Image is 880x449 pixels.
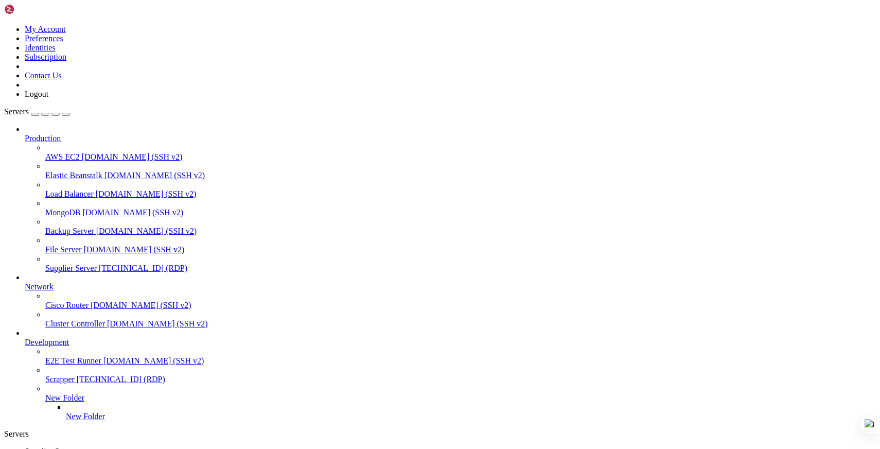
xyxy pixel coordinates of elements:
a: Identities [25,43,56,52]
span: [DOMAIN_NAME] (SSH v2) [107,319,208,328]
span: [DOMAIN_NAME] (SSH v2) [96,227,197,235]
span: Cluster Controller [45,319,105,328]
a: AWS EC2 [DOMAIN_NAME] (SSH v2) [45,152,876,162]
li: Cisco Router [DOMAIN_NAME] (SSH v2) [45,291,876,310]
li: Elastic Beanstalk [DOMAIN_NAME] (SSH v2) [45,162,876,180]
li: New Folder [66,403,876,421]
a: Servers [4,107,70,116]
li: MongoDB [DOMAIN_NAME] (SSH v2) [45,199,876,217]
span: MongoDB [45,208,80,217]
li: Load Balancer [DOMAIN_NAME] (SSH v2) [45,180,876,199]
a: File Server [DOMAIN_NAME] (SSH v2) [45,245,876,254]
span: Supplier Server [45,264,97,272]
span: File Server [45,245,82,254]
span: [DOMAIN_NAME] (SSH v2) [82,208,183,217]
a: Load Balancer [DOMAIN_NAME] (SSH v2) [45,189,876,199]
span: Network [25,282,54,291]
span: [DOMAIN_NAME] (SSH v2) [84,245,185,254]
li: New Folder [45,384,876,421]
a: My Account [25,25,66,33]
a: Development [25,338,876,347]
span: Development [25,338,69,347]
a: Cisco Router [DOMAIN_NAME] (SSH v2) [45,301,876,310]
a: Contact Us [25,71,62,80]
li: Scrapper [TECHNICAL_ID] (RDP) [45,366,876,384]
li: File Server [DOMAIN_NAME] (SSH v2) [45,236,876,254]
li: E2E Test Runner [DOMAIN_NAME] (SSH v2) [45,347,876,366]
a: Backup Server [DOMAIN_NAME] (SSH v2) [45,227,876,236]
span: [DOMAIN_NAME] (SSH v2) [91,301,191,309]
span: [DOMAIN_NAME] (SSH v2) [82,152,183,161]
a: Logout [25,90,48,98]
span: New Folder [66,412,105,421]
span: AWS EC2 [45,152,80,161]
span: New Folder [45,393,84,402]
span: [DOMAIN_NAME] (SSH v2) [103,356,204,365]
span: Load Balancer [45,189,94,198]
span: Backup Server [45,227,94,235]
span: Servers [4,107,29,116]
li: Supplier Server [TECHNICAL_ID] (RDP) [45,254,876,273]
li: Network [25,273,876,329]
span: Scrapper [45,375,75,384]
a: Cluster Controller [DOMAIN_NAME] (SSH v2) [45,319,876,329]
a: Preferences [25,34,63,43]
span: Elastic Beanstalk [45,171,102,180]
a: Elastic Beanstalk [DOMAIN_NAME] (SSH v2) [45,171,876,180]
span: [DOMAIN_NAME] (SSH v2) [104,171,205,180]
a: New Folder [45,393,876,403]
li: Development [25,329,876,421]
span: [DOMAIN_NAME] (SSH v2) [96,189,197,198]
li: Production [25,125,876,273]
span: [TECHNICAL_ID] (RDP) [99,264,187,272]
img: Shellngn [4,4,63,14]
a: Scrapper [TECHNICAL_ID] (RDP) [45,375,876,384]
li: AWS EC2 [DOMAIN_NAME] (SSH v2) [45,143,876,162]
span: Cisco Router [45,301,89,309]
li: Cluster Controller [DOMAIN_NAME] (SSH v2) [45,310,876,329]
a: E2E Test Runner [DOMAIN_NAME] (SSH v2) [45,356,876,366]
a: Supplier Server [TECHNICAL_ID] (RDP) [45,264,876,273]
li: Backup Server [DOMAIN_NAME] (SSH v2) [45,217,876,236]
span: E2E Test Runner [45,356,101,365]
a: MongoDB [DOMAIN_NAME] (SSH v2) [45,208,876,217]
a: New Folder [66,412,876,421]
a: Production [25,134,876,143]
span: [TECHNICAL_ID] (RDP) [77,375,165,384]
div: Servers [4,429,876,439]
span: Production [25,134,61,143]
a: Subscription [25,53,66,61]
a: Network [25,282,876,291]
